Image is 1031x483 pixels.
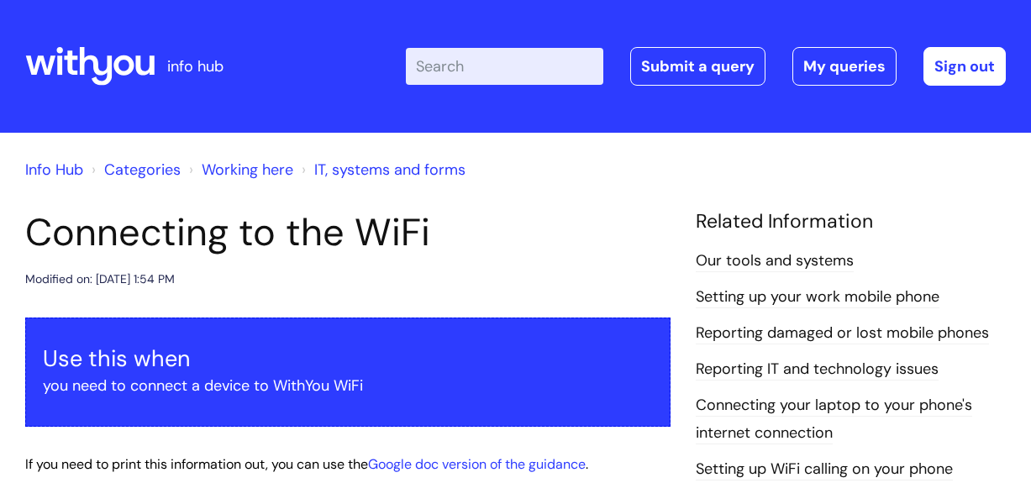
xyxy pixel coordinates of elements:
[696,359,939,381] a: Reporting IT and technology issues
[696,250,854,272] a: Our tools and systems
[43,345,653,372] h3: Use this when
[792,47,897,86] a: My queries
[25,160,83,180] a: Info Hub
[696,395,972,444] a: Connecting your laptop to your phone's internet connection
[185,156,293,183] li: Working here
[25,455,588,473] span: If you need to print this information out, you can use the .
[43,372,653,399] p: you need to connect a device to WithYou WiFi
[314,160,466,180] a: IT, systems and forms
[368,455,586,473] a: Google doc version of the guidance
[297,156,466,183] li: IT, systems and forms
[923,47,1006,86] a: Sign out
[696,323,989,344] a: Reporting damaged or lost mobile phones
[25,269,175,290] div: Modified on: [DATE] 1:54 PM
[167,53,224,80] p: info hub
[406,48,603,85] input: Search
[406,47,1006,86] div: | -
[630,47,765,86] a: Submit a query
[25,210,671,255] h1: Connecting to the WiFi
[696,459,953,480] a: Setting up WiFi calling on your phone
[104,160,181,180] a: Categories
[696,286,939,308] a: Setting up your work mobile phone
[202,160,293,180] a: Working here
[87,156,181,183] li: Solution home
[696,210,1006,234] h4: Related Information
